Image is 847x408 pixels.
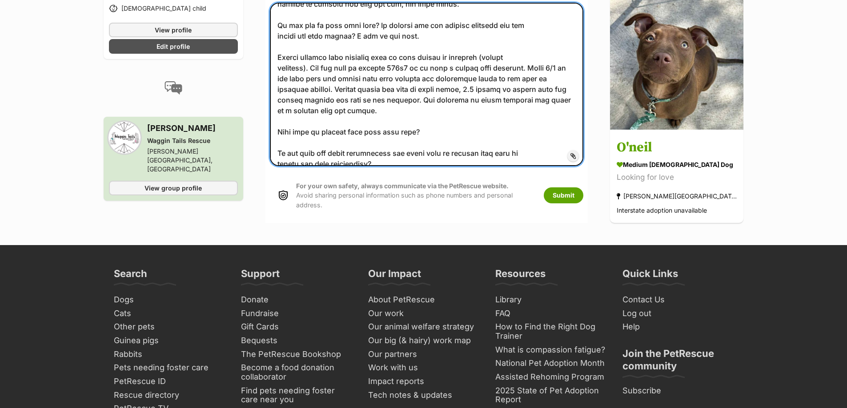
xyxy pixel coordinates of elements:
a: How to Find the Right Dog Trainer [492,320,610,343]
img: Waggin Tails Rescue profile pic [109,122,140,153]
a: Assisted Rehoming Program [492,370,610,384]
a: Dogs [110,293,229,307]
a: O'neil medium [DEMOGRAPHIC_DATA] Dog Looking for love [PERSON_NAME][GEOGRAPHIC_DATA], [GEOGRAPHIC... [610,131,743,223]
p: Avoid sharing personal information such as phone numbers and personal address. [296,181,535,210]
a: Edit profile [109,39,238,54]
a: Gift Cards [237,320,356,334]
h3: Join the PetRescue community [622,347,734,377]
img: conversation-icon-4a6f8262b818ee0b60e3300018af0b2d0b884aa5de6e9bcb8d3d4eeb1a70a7c4.svg [165,81,182,95]
span: View group profile [145,183,202,193]
a: Our work [365,307,483,321]
a: National Pet Adoption Month [492,357,610,370]
a: Work with us [365,361,483,375]
h3: Resources [495,267,546,285]
a: Bequests [237,334,356,348]
a: View profile [109,23,238,37]
div: [PERSON_NAME][GEOGRAPHIC_DATA], [GEOGRAPHIC_DATA] [617,190,737,202]
span: View profile [155,25,192,35]
a: FAQ [492,307,610,321]
a: Guinea pigs [110,334,229,348]
div: [PERSON_NAME][GEOGRAPHIC_DATA], [GEOGRAPHIC_DATA] [147,147,238,174]
div: Waggin Tails Rescue [147,136,238,145]
h3: Search [114,267,147,285]
a: Rescue directory [110,388,229,402]
a: About PetRescue [365,293,483,307]
a: Other pets [110,320,229,334]
li: [DEMOGRAPHIC_DATA] child [109,3,238,14]
div: medium [DEMOGRAPHIC_DATA] Dog [617,160,737,169]
a: The PetRescue Bookshop [237,348,356,361]
a: Find pets needing foster care near you [237,384,356,407]
a: Our animal welfare strategy [365,320,483,334]
span: Interstate adoption unavailable [617,206,707,214]
a: Tech notes & updates [365,388,483,402]
a: Log out [619,307,737,321]
a: Donate [237,293,356,307]
a: Library [492,293,610,307]
a: Fundraise [237,307,356,321]
strong: For your own safety, always communicate via the PetRescue website. [296,182,509,190]
h3: O'neil [617,138,737,158]
a: What is compassion fatigue? [492,343,610,357]
a: Contact Us [619,293,737,307]
a: Become a food donation collaborator [237,361,356,384]
a: Help [619,320,737,334]
a: Impact reports [365,375,483,388]
a: 2025 State of Pet Adoption Report [492,384,610,407]
a: Our partners [365,348,483,361]
h3: Support [241,267,280,285]
a: Pets needing foster care [110,361,229,375]
a: Our big (& hairy) work map [365,334,483,348]
a: View group profile [109,181,238,195]
span: Edit profile [157,42,190,51]
a: Rabbits [110,348,229,361]
h3: Quick Links [622,267,678,285]
button: Submit [544,187,583,203]
h3: Our Impact [368,267,421,285]
a: PetRescue ID [110,375,229,388]
a: Subscribe [619,384,737,398]
h3: [PERSON_NAME] [147,122,238,135]
div: Looking for love [617,171,737,183]
a: Cats [110,307,229,321]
